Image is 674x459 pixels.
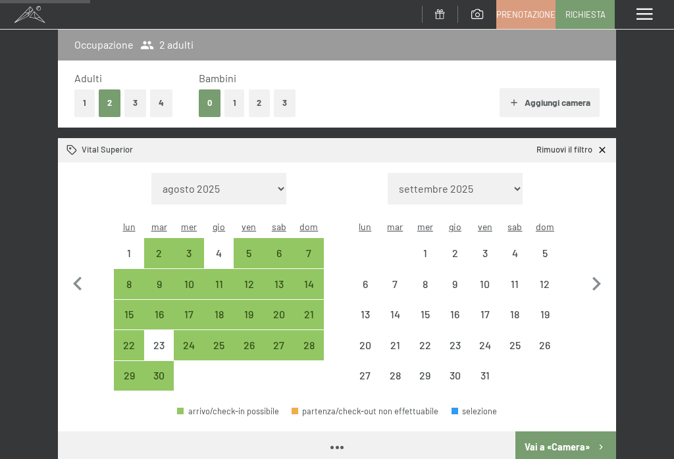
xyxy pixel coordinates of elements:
div: 3 [471,248,499,276]
div: 20 [351,340,379,368]
div: 20 [265,309,293,337]
div: 17 [175,309,203,337]
div: 6 [351,279,379,306]
div: Wed Oct 15 2025 [410,300,440,330]
div: Thu Oct 09 2025 [440,269,471,299]
div: 16 [145,309,173,337]
button: 2 [249,89,271,116]
div: arrivo/check-in non effettuabile [350,269,380,299]
div: 27 [351,370,379,398]
button: 0 [199,89,220,116]
div: 14 [296,279,323,306]
div: Sat Oct 04 2025 [500,238,531,268]
div: arrivo/check-in possibile [174,300,204,330]
div: 26 [531,340,559,368]
div: 17 [471,309,499,337]
div: 12 [531,279,559,306]
div: 22 [115,340,143,368]
div: arrivo/check-in non effettuabile [440,361,471,391]
div: arrivo/check-in possibile [177,407,279,416]
div: 3 [175,248,203,276]
div: 4 [502,248,529,276]
div: 11 [502,279,529,306]
div: Tue Oct 21 2025 [380,330,410,360]
div: Thu Oct 23 2025 [440,330,471,360]
abbr: sabato [272,221,286,232]
div: Thu Oct 02 2025 [440,238,471,268]
div: Vital Superior [66,144,133,156]
div: Tue Sep 09 2025 [144,269,174,299]
div: Thu Oct 30 2025 [440,361,471,391]
div: 11 [205,279,233,306]
div: 18 [205,309,233,337]
div: Fri Sep 26 2025 [234,330,264,360]
div: Wed Oct 22 2025 [410,330,440,360]
div: Tue Sep 02 2025 [144,238,174,268]
div: Tue Oct 14 2025 [380,300,410,330]
div: 13 [351,309,379,337]
div: arrivo/check-in non effettuabile [470,361,500,391]
div: arrivo/check-in possibile [144,300,174,330]
div: Wed Sep 24 2025 [174,330,204,360]
div: 18 [502,309,529,337]
div: arrivo/check-in non effettuabile [440,269,471,299]
div: 29 [115,370,143,398]
div: arrivo/check-in non effettuabile [380,361,410,391]
div: arrivo/check-in non effettuabile [530,269,560,299]
div: arrivo/check-in non effettuabile [350,361,380,391]
div: arrivo/check-in non effettuabile [500,269,531,299]
div: Sun Sep 14 2025 [294,269,324,299]
a: Rimuovi il filtro [536,144,608,156]
div: 31 [471,370,499,398]
button: 1 [224,89,245,116]
div: Thu Sep 18 2025 [204,300,234,330]
div: arrivo/check-in possibile [264,269,294,299]
abbr: domenica [536,221,554,232]
div: Mon Sep 01 2025 [114,238,144,268]
div: arrivo/check-in non effettuabile [350,330,380,360]
div: 16 [442,309,469,337]
div: Sun Oct 05 2025 [530,238,560,268]
div: arrivo/check-in non effettuabile [410,361,440,391]
div: 14 [381,309,409,337]
abbr: mercoledì [417,221,433,232]
div: arrivo/check-in possibile [114,300,144,330]
div: arrivo/check-in non effettuabile [114,238,144,268]
div: arrivo/check-in possibile [144,238,174,268]
div: arrivo/check-in non effettuabile [204,238,234,268]
div: Mon Oct 20 2025 [350,330,380,360]
div: 19 [235,309,263,337]
div: 29 [411,370,439,398]
div: 25 [502,340,529,368]
button: 3 [274,89,296,116]
div: arrivo/check-in non effettuabile [470,300,500,330]
button: 2 [99,89,120,116]
div: 30 [442,370,469,398]
div: Sat Oct 11 2025 [500,269,531,299]
div: arrivo/check-in non effettuabile [500,300,531,330]
div: Fri Oct 24 2025 [470,330,500,360]
div: arrivo/check-in non effettuabile [350,300,380,330]
div: 24 [471,340,499,368]
div: arrivo/check-in non effettuabile [410,269,440,299]
div: arrivo/check-in non effettuabile [530,238,560,268]
div: 28 [381,370,409,398]
div: Fri Sep 19 2025 [234,300,264,330]
button: Mese precedente [64,173,91,391]
div: 2 [442,248,469,276]
div: Mon Oct 13 2025 [350,300,380,330]
abbr: sabato [507,221,522,232]
div: 5 [531,248,559,276]
div: Mon Oct 27 2025 [350,361,380,391]
div: arrivo/check-in possibile [234,330,264,360]
div: 4 [205,248,233,276]
div: arrivo/check-in possibile [234,300,264,330]
div: Fri Oct 03 2025 [470,238,500,268]
div: arrivo/check-in non effettuabile [500,238,531,268]
abbr: martedì [387,221,403,232]
div: 15 [411,309,439,337]
div: Fri Sep 05 2025 [234,238,264,268]
abbr: domenica [299,221,318,232]
div: Sun Sep 07 2025 [294,238,324,268]
div: arrivo/check-in possibile [174,269,204,299]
